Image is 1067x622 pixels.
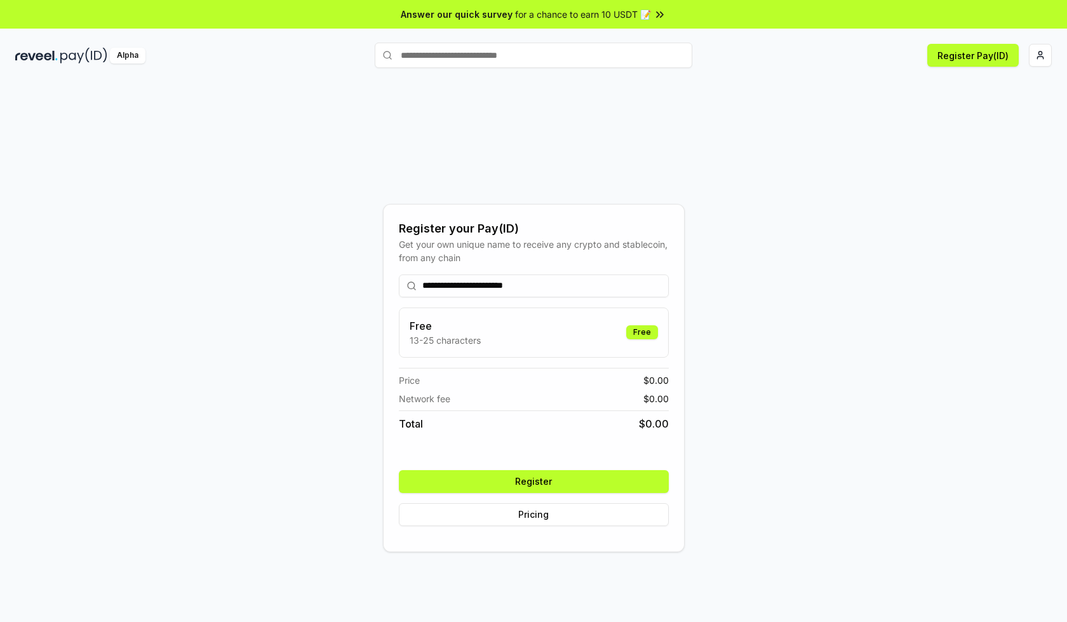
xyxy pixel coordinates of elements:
span: for a chance to earn 10 USDT 📝 [515,8,651,21]
button: Register [399,470,669,493]
div: Free [626,325,658,339]
button: Register Pay(ID) [927,44,1019,67]
div: Get your own unique name to receive any crypto and stablecoin, from any chain [399,238,669,264]
button: Pricing [399,503,669,526]
img: reveel_dark [15,48,58,64]
img: pay_id [60,48,107,64]
span: Price [399,374,420,387]
span: Network fee [399,392,450,405]
span: $ 0.00 [643,392,669,405]
div: Alpha [110,48,145,64]
p: 13-25 characters [410,334,481,347]
div: Register your Pay(ID) [399,220,669,238]
span: $ 0.00 [639,416,669,431]
span: Answer our quick survey [401,8,513,21]
span: $ 0.00 [643,374,669,387]
h3: Free [410,318,481,334]
span: Total [399,416,423,431]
